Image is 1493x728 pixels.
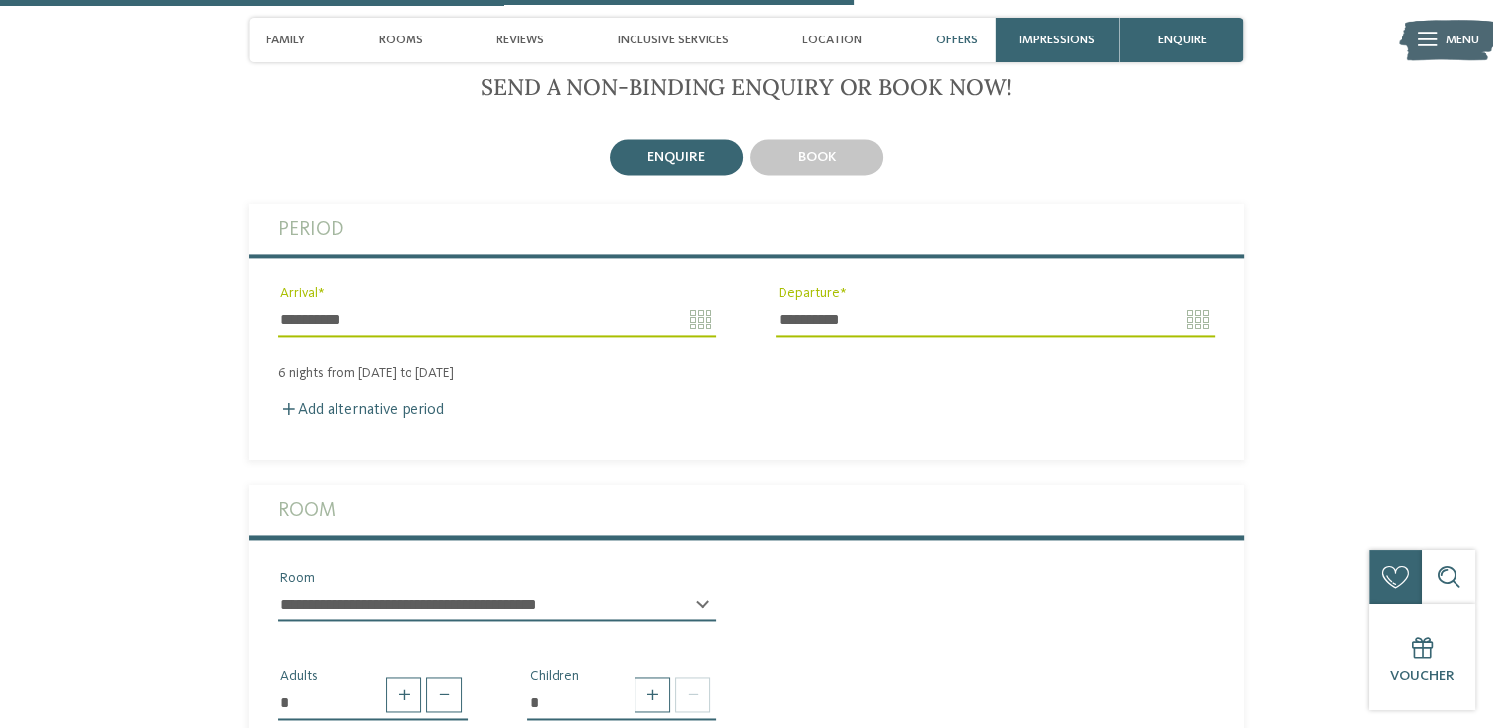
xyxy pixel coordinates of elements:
span: enquire [1157,33,1206,47]
span: Offers [936,33,978,47]
div: 6 nights from [DATE] to [DATE] [249,365,1244,382]
span: Voucher [1389,669,1454,683]
span: enquire [647,150,705,164]
label: Room [278,485,1215,535]
span: Family [266,33,305,47]
a: Voucher [1369,604,1475,710]
span: Send a non-binding enquiry or book now! [481,72,1012,101]
span: book [798,150,836,164]
label: Period [278,204,1215,254]
span: Inclusive services [618,33,729,47]
span: Location [802,33,862,47]
label: Add alternative period [278,402,444,418]
span: Reviews [496,33,544,47]
span: Impressions [1019,33,1095,47]
span: Rooms [379,33,423,47]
